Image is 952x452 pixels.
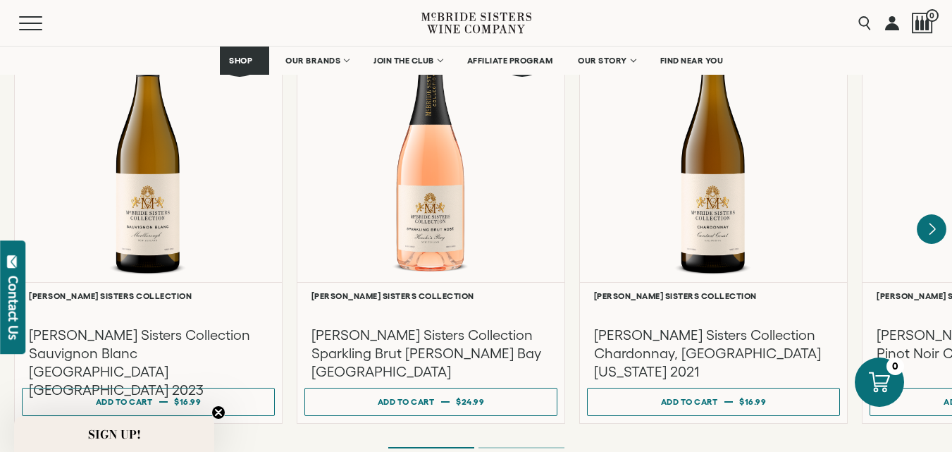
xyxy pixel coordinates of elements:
[29,326,268,399] h3: [PERSON_NAME] Sisters Collection Sauvignon Blanc [GEOGRAPHIC_DATA] [GEOGRAPHIC_DATA] 2023
[926,9,939,22] span: 0
[6,276,20,340] div: Contact Us
[579,8,848,424] a: White McBride Sisters Collection Chardonnay, Central Coast California [PERSON_NAME] Sisters Colle...
[220,47,269,75] a: SHOP
[660,56,724,66] span: FIND NEAR YOU
[587,388,840,416] button: Add to cart $16.99
[886,358,904,375] div: 0
[88,426,141,443] span: SIGN UP!
[594,326,833,381] h3: [PERSON_NAME] Sisters Collection Chardonnay, [GEOGRAPHIC_DATA][US_STATE] 2021
[285,56,340,66] span: OUR BRANDS
[297,8,565,424] a: Pink 92 Points McBride Sisters Collection Sparkling Brut Rose Hawke's Bay NV [PERSON_NAME] Sister...
[478,447,564,448] li: Page dot 2
[578,56,627,66] span: OUR STORY
[458,47,562,75] a: AFFILIATE PROGRAM
[364,47,451,75] a: JOIN THE CLUB
[96,391,153,412] div: Add to cart
[276,47,357,75] a: OUR BRANDS
[378,391,435,412] div: Add to cart
[14,417,214,452] div: SIGN UP!Close teaser
[739,397,766,406] span: $16.99
[304,388,557,416] button: Add to cart $24.99
[467,56,553,66] span: AFFILIATE PROGRAM
[388,447,474,448] li: Page dot 1
[229,56,253,66] span: SHOP
[661,391,718,412] div: Add to cart
[19,16,70,30] button: Mobile Menu Trigger
[456,397,484,406] span: $24.99
[174,397,201,406] span: $16.99
[211,405,225,420] button: Close teaser
[22,388,275,416] button: Add to cart $16.99
[311,326,550,381] h3: [PERSON_NAME] Sisters Collection Sparkling Brut [PERSON_NAME] Bay [GEOGRAPHIC_DATA]
[594,291,833,300] h6: [PERSON_NAME] Sisters Collection
[14,8,283,424] a: White Best Seller McBride Sisters Collection SauvignonBlanc [PERSON_NAME] Sisters Collection [PER...
[311,291,550,300] h6: [PERSON_NAME] Sisters Collection
[373,56,434,66] span: JOIN THE CLUB
[29,291,268,300] h6: [PERSON_NAME] Sisters Collection
[917,214,946,244] button: Next
[569,47,644,75] a: OUR STORY
[651,47,733,75] a: FIND NEAR YOU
